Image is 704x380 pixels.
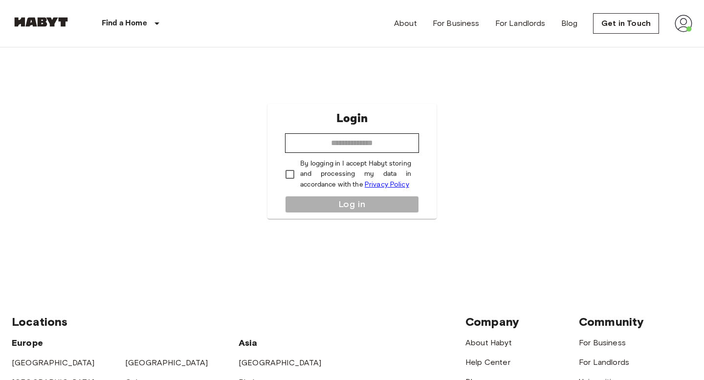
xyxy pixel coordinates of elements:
span: Asia [239,338,258,348]
a: For Landlords [495,18,546,29]
p: Find a Home [102,18,147,29]
span: Company [465,315,519,329]
a: Help Center [465,358,510,367]
a: Get in Touch [593,13,659,34]
a: [GEOGRAPHIC_DATA] [12,358,95,367]
img: avatar [675,15,692,32]
span: Locations [12,315,67,329]
span: Community [579,315,644,329]
a: For Landlords [579,358,629,367]
span: Europe [12,338,43,348]
a: About Habyt [465,338,512,347]
a: For Business [579,338,626,347]
a: [GEOGRAPHIC_DATA] [239,358,322,367]
a: [GEOGRAPHIC_DATA] [125,358,208,367]
p: By logging in I accept Habyt storing and processing my data in accordance with the [300,159,411,190]
a: Privacy Policy [365,180,409,189]
p: Login [336,110,368,127]
a: Blog [561,18,578,29]
img: Habyt [12,17,70,27]
a: For Business [433,18,480,29]
a: About [394,18,417,29]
